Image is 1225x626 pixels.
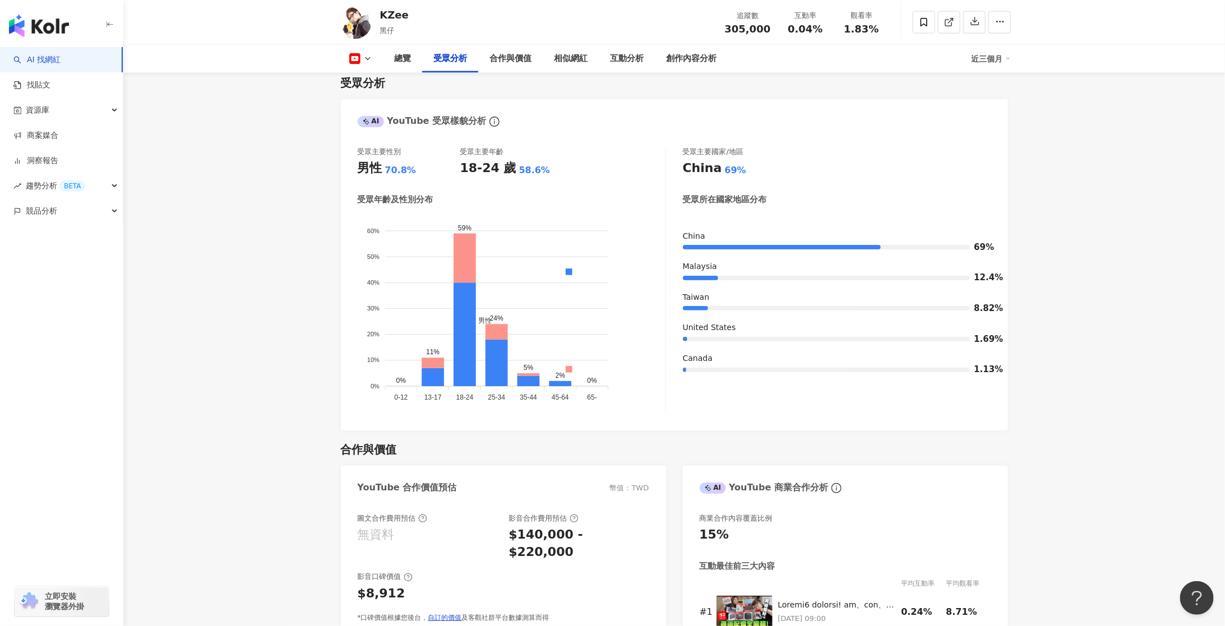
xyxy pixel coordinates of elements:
span: 黑仔 [380,26,395,35]
tspan: 18-24 [456,393,473,401]
div: Malaysia [683,261,991,272]
div: 無資料 [358,526,395,544]
div: 圖文合作費用預估 [358,513,427,523]
div: $140,000 - $220,000 [509,526,649,561]
a: chrome extension立即安裝 瀏覽器外掛 [15,586,109,616]
div: 58.6% [519,164,551,177]
tspan: 10% [367,356,379,363]
div: 69% [725,164,746,177]
div: Loremi6 dolorsi! am、con、adipisc? elits Doeius5 temporinc! utlaboree、dol、mag、aliqua~ enimadminimv！... [778,600,896,611]
span: 趨勢分析 [26,173,85,198]
div: 受眾主要國家/地區 [683,147,743,157]
div: 幣值：TWD [610,483,649,493]
span: info-circle [488,115,501,128]
div: 平均互動率 [902,578,946,589]
span: info-circle [830,481,843,495]
span: 資源庫 [26,98,49,123]
span: 305,000 [725,23,771,35]
div: 合作與價值 [490,52,532,66]
div: 18-24 歲 [460,160,516,177]
div: YouTube 商業合作分析 [700,481,829,494]
div: 影音口碑價值 [358,572,413,582]
div: 男性 [358,160,382,177]
div: Canada [683,353,991,364]
tspan: 35-44 [520,393,537,401]
iframe: Help Scout Beacon - Open [1180,581,1214,615]
tspan: 45-64 [552,393,569,401]
tspan: 40% [367,279,379,286]
div: 合作與價值 [341,442,397,457]
div: 互動率 [784,10,827,21]
div: 互動最佳前三大內容 [700,560,775,572]
tspan: 20% [367,331,379,337]
div: United States [683,322,991,333]
div: 總覽 [395,52,412,66]
div: 近三個月 [972,50,1011,68]
div: 受眾所在國家地區分布 [683,194,767,206]
div: 互動分析 [611,52,644,66]
span: 12.4% [974,273,991,282]
tspan: 50% [367,253,379,259]
div: 8.71% [946,606,986,618]
div: AI [700,483,727,494]
span: 男性 [470,317,492,324]
div: 15% [700,526,729,544]
div: 受眾主要性別 [358,147,401,157]
div: China [683,231,991,242]
a: 找貼文 [13,80,50,91]
tspan: 0% [371,382,380,389]
span: 8.82% [974,304,991,313]
div: 影音合作費用預估 [509,513,579,523]
img: logo [9,15,69,37]
a: 商案媒合 [13,130,58,141]
div: *口碑價值根據您後台， 及客觀社群平台數據測算而得 [358,613,649,623]
div: $8,912 [358,585,405,602]
tspan: 25-34 [488,393,505,401]
div: 商業合作內容覆蓋比例 [700,513,773,523]
div: 相似網紅 [554,52,588,66]
p: [DATE] 09:00 [778,613,896,625]
img: chrome extension [18,592,40,610]
tspan: 65- [587,393,597,401]
a: 自訂的價值 [428,614,462,622]
div: 受眾主要年齡 [460,147,504,157]
div: 平均觀看率 [946,578,991,589]
span: 0.04% [788,24,822,35]
span: 1.13% [974,365,991,374]
span: 1.69% [974,335,991,344]
div: 受眾分析 [434,52,468,66]
div: 受眾分析 [341,75,386,91]
span: 立即安裝 瀏覽器外掛 [45,591,84,611]
div: 觀看率 [840,10,883,21]
span: rise [13,182,21,190]
tspan: 30% [367,305,379,312]
div: # 1 [700,606,711,618]
span: 69% [974,243,991,252]
div: YouTube 合作價值預估 [358,481,457,494]
div: 70.8% [385,164,417,177]
div: 受眾年齡及性別分布 [358,194,433,206]
span: 競品分析 [26,198,57,224]
a: 洞察報告 [13,155,58,166]
div: Taiwan [683,292,991,303]
div: KZee [380,8,409,22]
a: searchAI 找網紅 [13,54,61,66]
tspan: 0-12 [394,393,408,401]
span: 1.83% [844,24,879,35]
img: KOL Avatar [338,6,372,39]
div: 創作內容分析 [667,52,717,66]
div: 追蹤數 [725,10,771,21]
div: China [683,160,722,177]
tspan: 60% [367,227,379,234]
div: YouTube 受眾樣貌分析 [358,115,487,127]
div: AI [358,116,385,127]
div: BETA [59,180,85,192]
div: 0.24% [902,606,941,618]
tspan: 13-17 [424,393,441,401]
